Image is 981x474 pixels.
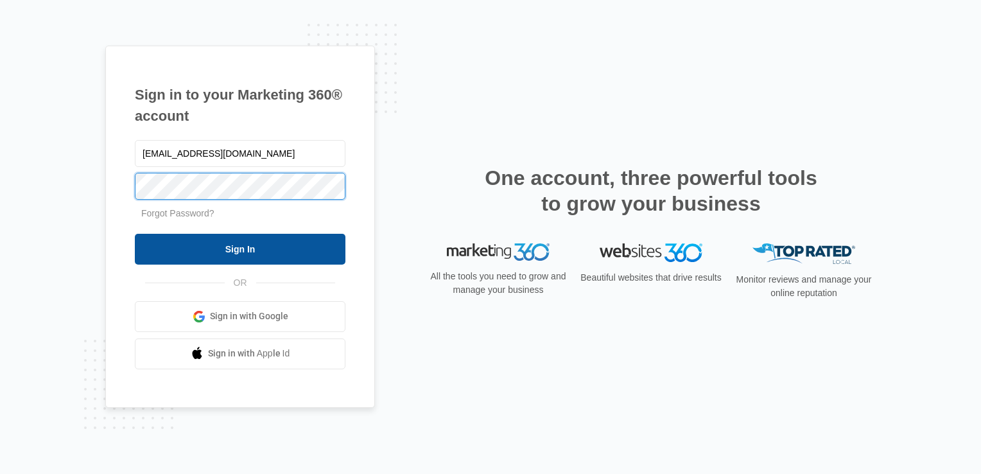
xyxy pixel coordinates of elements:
[135,234,345,265] input: Sign In
[135,301,345,332] a: Sign in with Google
[600,243,702,262] img: Websites 360
[135,140,345,167] input: Email
[225,276,256,290] span: OR
[426,270,570,297] p: All the tools you need to grow and manage your business
[481,165,821,216] h2: One account, three powerful tools to grow your business
[135,84,345,127] h1: Sign in to your Marketing 360® account
[135,338,345,369] a: Sign in with Apple Id
[752,243,855,265] img: Top Rated Local
[141,208,214,218] a: Forgot Password?
[732,273,876,300] p: Monitor reviews and manage your online reputation
[447,243,550,261] img: Marketing 360
[210,310,288,323] span: Sign in with Google
[208,347,290,360] span: Sign in with Apple Id
[579,271,723,285] p: Beautiful websites that drive results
